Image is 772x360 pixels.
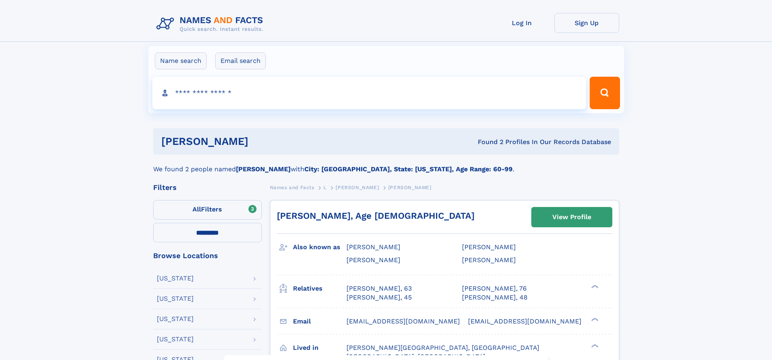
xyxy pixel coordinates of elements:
label: Email search [215,52,266,69]
div: [US_STATE] [157,336,194,343]
a: [PERSON_NAME], 63 [346,284,412,293]
span: L [323,185,327,190]
h3: Also known as [293,240,346,254]
h3: Email [293,315,346,328]
div: Browse Locations [153,252,262,259]
a: [PERSON_NAME], 76 [462,284,527,293]
div: Filters [153,184,262,191]
span: [PERSON_NAME] [346,256,400,264]
span: [PERSON_NAME] [388,185,432,190]
div: ❯ [589,284,599,289]
label: Name search [155,52,207,69]
a: [PERSON_NAME], 48 [462,293,528,302]
div: ❯ [589,317,599,322]
a: View Profile [532,207,612,227]
div: [US_STATE] [157,275,194,282]
h3: Relatives [293,282,346,295]
a: Sign Up [554,13,619,33]
span: All [192,205,201,213]
a: [PERSON_NAME], Age [DEMOGRAPHIC_DATA] [277,211,475,221]
a: L [323,182,327,192]
b: City: [GEOGRAPHIC_DATA], State: [US_STATE], Age Range: 60-99 [304,165,513,173]
span: [PERSON_NAME] [346,243,400,251]
div: We found 2 people named with . [153,155,619,174]
span: [EMAIL_ADDRESS][DOMAIN_NAME] [468,317,582,325]
h1: [PERSON_NAME] [161,136,363,147]
h3: Lived in [293,341,346,355]
span: [PERSON_NAME] [462,256,516,264]
span: [PERSON_NAME] [336,185,379,190]
div: View Profile [552,208,591,226]
button: Search Button [590,77,620,109]
div: ❯ [589,343,599,348]
span: [PERSON_NAME][GEOGRAPHIC_DATA], [GEOGRAPHIC_DATA] [346,344,539,351]
span: [PERSON_NAME] [462,243,516,251]
a: Log In [490,13,554,33]
input: search input [152,77,586,109]
span: [EMAIL_ADDRESS][DOMAIN_NAME] [346,317,460,325]
div: Found 2 Profiles In Our Records Database [363,138,611,147]
div: [US_STATE] [157,316,194,322]
a: [PERSON_NAME], 45 [346,293,412,302]
img: Logo Names and Facts [153,13,270,35]
b: [PERSON_NAME] [236,165,291,173]
label: Filters [153,200,262,220]
a: [PERSON_NAME] [336,182,379,192]
div: [US_STATE] [157,295,194,302]
a: Names and Facts [270,182,314,192]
